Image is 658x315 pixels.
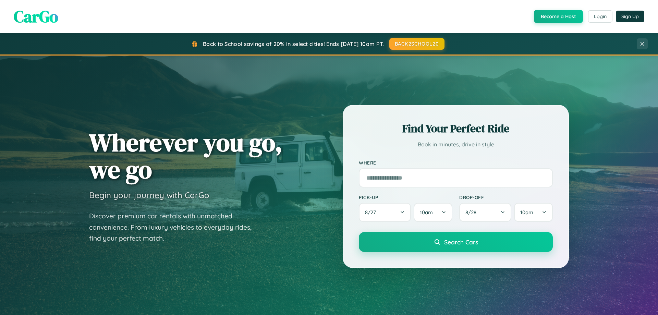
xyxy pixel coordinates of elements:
button: Search Cars [359,232,553,252]
button: 10am [514,203,553,222]
label: Pick-up [359,194,452,200]
button: Become a Host [534,10,583,23]
p: Discover premium car rentals with unmatched convenience. From luxury vehicles to everyday rides, ... [89,210,260,244]
label: Drop-off [459,194,553,200]
button: Sign Up [616,11,644,22]
button: 8/28 [459,203,511,222]
button: Login [588,10,612,23]
span: 8 / 27 [365,209,379,216]
span: 10am [420,209,433,216]
button: BACK2SCHOOL20 [389,38,444,50]
button: 8/27 [359,203,411,222]
p: Book in minutes, drive in style [359,140,553,149]
label: Where [359,160,553,166]
h3: Begin your journey with CarGo [89,190,209,200]
span: 10am [520,209,533,216]
button: 10am [414,203,452,222]
h2: Find Your Perfect Ride [359,121,553,136]
h1: Wherever you go, we go [89,129,282,183]
span: Search Cars [444,238,478,246]
span: Back to School savings of 20% in select cities! Ends [DATE] 10am PT. [203,40,384,47]
span: CarGo [14,5,58,28]
span: 8 / 28 [465,209,480,216]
